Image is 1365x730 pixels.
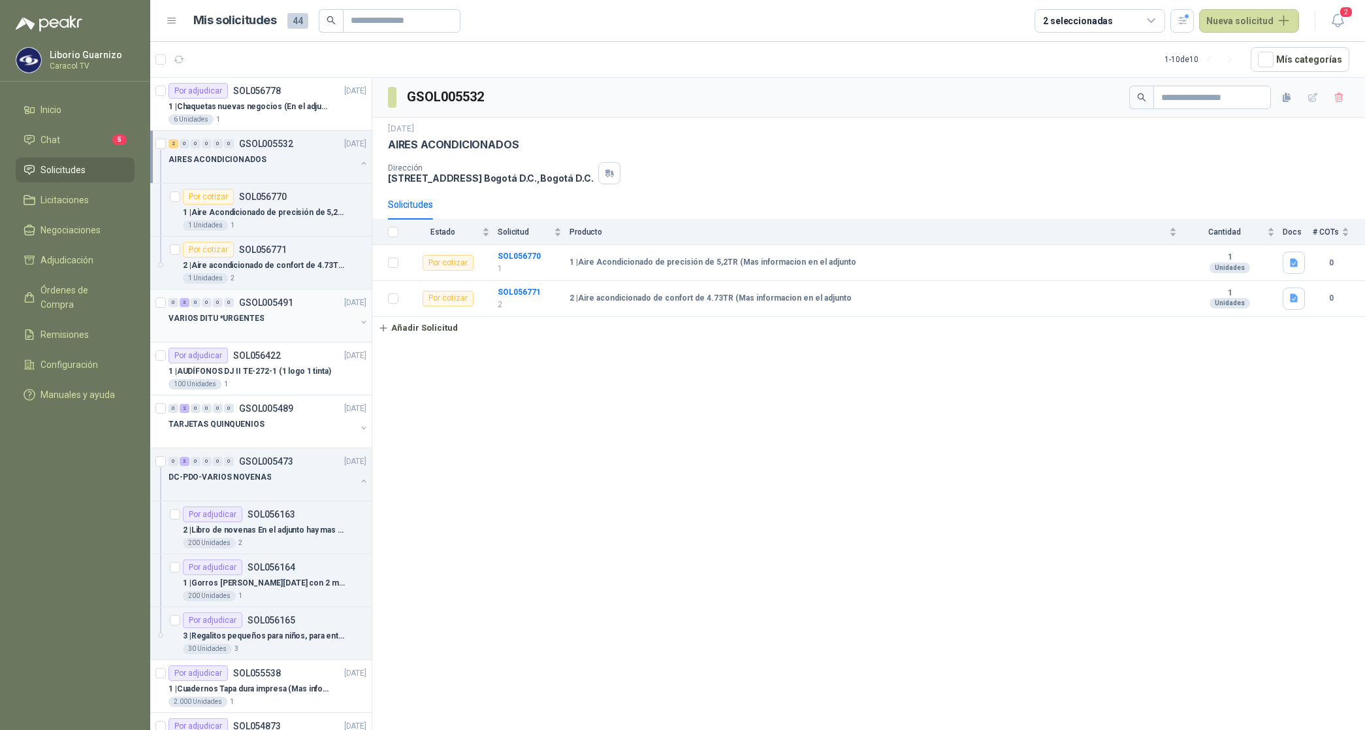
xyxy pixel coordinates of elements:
[16,127,135,152] a: Chat5
[239,192,287,201] p: SOL056770
[344,403,366,415] p: [DATE]
[202,404,212,413] div: 0
[344,138,366,150] p: [DATE]
[169,665,228,681] div: Por adjudicar
[224,379,228,390] p: 1
[498,220,570,245] th: Solicitud
[16,278,135,317] a: Órdenes de Compra
[16,48,41,73] img: Company Logo
[169,348,228,363] div: Por adjudicar
[388,163,593,173] p: Dirección
[50,62,131,70] p: Caracol TV
[40,103,61,117] span: Inicio
[180,457,189,466] div: 3
[344,350,366,362] p: [DATE]
[169,471,271,484] p: DC-PDO-VARIOS NOVENAS
[150,607,372,660] a: Por adjudicarSOL0561653 |Regalitos pequeños para niños, para entrega en las novenas En el adjunto...
[16,382,135,407] a: Manuales y ayuda
[183,524,345,537] p: 2 | Libro de novenas En el adjunto hay mas especificaciones
[213,298,223,307] div: 0
[169,418,265,431] p: TARJETAS QUINQUENIOS
[150,237,372,290] a: Por cotizarSOL0567712 |Aire acondicionado de confort de 4.73TR (Mas informacion en el adjunto1 Un...
[169,457,178,466] div: 0
[112,135,127,145] span: 5
[16,158,135,182] a: Solicitudes
[50,50,131,59] p: Liborio Guarnizo
[372,317,1365,339] a: Añadir Solicitud
[40,193,89,207] span: Licitaciones
[183,506,242,522] div: Por adjudicar
[16,218,135,242] a: Negociaciones
[224,139,234,148] div: 0
[16,97,135,122] a: Inicio
[16,352,135,377] a: Configuración
[150,184,372,237] a: Por cotizarSOL0567701 |Aire Acondicionado de precisión de 5,2TR (Mas informacion en el adjunto1 U...
[183,612,242,628] div: Por adjudicar
[248,510,295,519] p: SOL056163
[169,139,178,148] div: 2
[150,342,372,395] a: Por adjudicarSOL056422[DATE] 1 |AUDÍFONOS DJ II TE-272-1 (1 logo 1 tinta)100 Unidades1
[239,245,287,254] p: SOL056771
[150,501,372,554] a: Por adjudicarSOL0561632 |Libro de novenas En el adjunto hay mas especificaciones200 Unidades2
[423,255,474,271] div: Por cotizar
[150,660,372,713] a: Por adjudicarSOL055538[DATE] 1 |Cuadernos Tapa dura impresa (Mas informacion en el adjunto)2.000 ...
[1251,47,1349,72] button: Mís categorías
[40,223,101,237] span: Negociaciones
[233,351,281,360] p: SOL056422
[16,322,135,347] a: Remisiones
[183,242,234,257] div: Por cotizar
[216,114,220,125] p: 1
[191,298,201,307] div: 0
[388,197,433,212] div: Solicitudes
[231,273,234,284] p: 2
[183,538,236,548] div: 200 Unidades
[40,253,93,267] span: Adjudicación
[406,220,498,245] th: Estado
[40,327,89,342] span: Remisiones
[388,173,593,184] p: [STREET_ADDRESS] Bogotá D.C. , Bogotá D.C.
[1210,263,1250,273] div: Unidades
[1185,227,1264,237] span: Cantidad
[248,563,295,572] p: SOL056164
[169,83,228,99] div: Por adjudicar
[1283,220,1313,245] th: Docs
[372,317,464,339] button: Añadir Solicitud
[1185,252,1275,263] b: 1
[183,559,242,575] div: Por adjudicar
[1326,9,1349,33] button: 2
[1164,49,1240,70] div: 1 - 10 de 10
[183,591,236,601] div: 200 Unidades
[287,13,308,29] span: 44
[238,538,242,548] p: 2
[183,207,345,219] p: 1 | Aire Acondicionado de precisión de 5,2TR (Mas informacion en el adjunto
[1339,6,1353,18] span: 2
[16,16,82,31] img: Logo peakr
[239,139,293,148] p: GSOL005532
[239,404,293,413] p: GSOL005489
[40,388,115,402] span: Manuales y ayuda
[230,697,234,707] p: 1
[570,220,1185,245] th: Producto
[183,630,345,642] p: 3 | Regalitos pequeños para niños, para entrega en las novenas En el adjunto hay mas especificaci...
[233,669,281,678] p: SOL055538
[180,404,189,413] div: 2
[202,139,212,148] div: 0
[224,457,234,466] div: 0
[169,101,331,113] p: 1 | Chaquetas nuevas negocios (En el adjunto mas informacion)
[169,379,221,390] div: 100 Unidades
[1313,220,1365,245] th: # COTs
[183,577,345,589] p: 1 | Gorros [PERSON_NAME][DATE] con 2 marcas
[1043,14,1113,28] div: 2 seleccionadas
[407,87,486,107] h3: GSOL005532
[239,298,293,307] p: GSOL005491
[238,591,242,601] p: 1
[213,457,223,466] div: 0
[344,85,366,97] p: [DATE]
[16,248,135,273] a: Adjudicación
[183,644,232,654] div: 30 Unidades
[169,295,369,337] a: 0 3 0 0 0 0 GSOL005491[DATE] VARIOS DITU *URGENTES
[570,227,1166,237] span: Producto
[169,454,369,495] a: 0 3 0 0 0 0 GSOL005473[DATE] DC-PDO-VARIOS NOVENAS
[169,154,266,166] p: AIRES ACONDICIONADOS
[498,252,541,261] a: SOL056770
